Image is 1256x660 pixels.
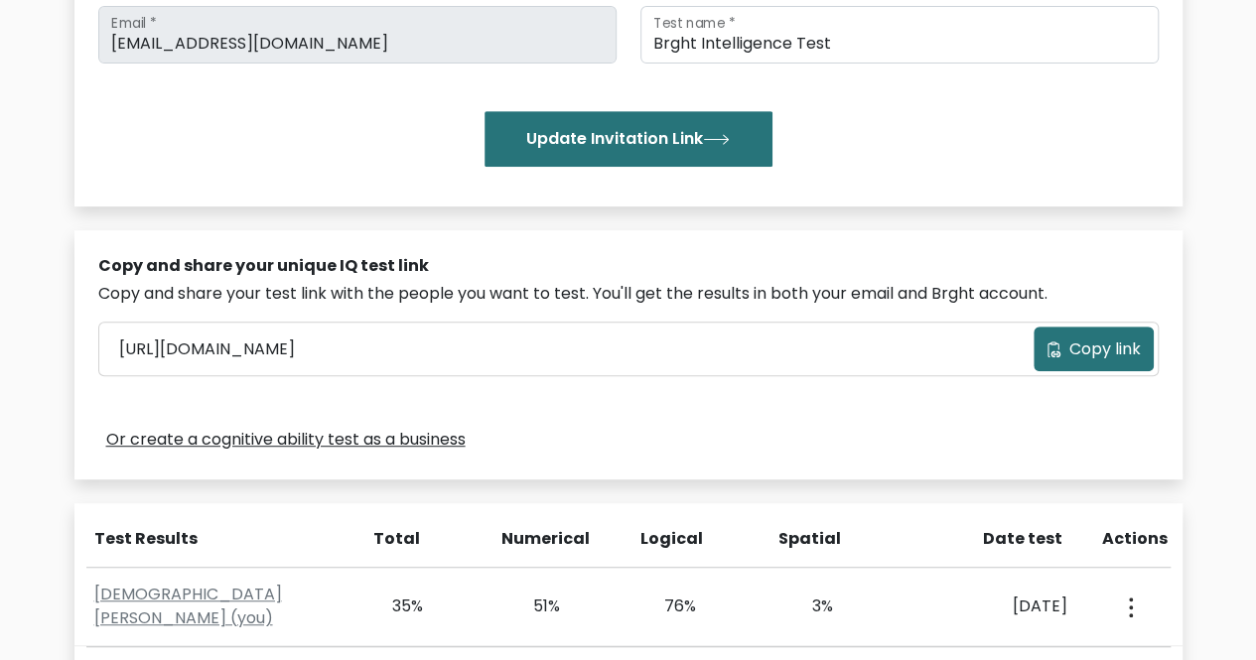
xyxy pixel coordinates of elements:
[94,583,282,629] a: [DEMOGRAPHIC_DATA][PERSON_NAME] (you)
[640,527,698,551] div: Logical
[640,6,1159,64] input: Test name
[503,594,560,618] div: 51%
[485,111,772,167] button: Update Invitation Link
[367,594,424,618] div: 35%
[917,527,1078,551] div: Date test
[98,282,1159,306] div: Copy and share your test link with the people you want to test. You'll get the results in both yo...
[98,6,617,64] input: Email
[1069,337,1141,361] span: Copy link
[640,594,697,618] div: 76%
[98,254,1159,278] div: Copy and share your unique IQ test link
[1034,327,1154,371] button: Copy link
[778,527,836,551] div: Spatial
[913,594,1067,618] div: [DATE]
[1102,527,1171,551] div: Actions
[501,527,559,551] div: Numerical
[363,527,421,551] div: Total
[106,428,466,452] a: Or create a cognitive ability test as a business
[776,594,833,618] div: 3%
[94,527,340,551] div: Test Results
